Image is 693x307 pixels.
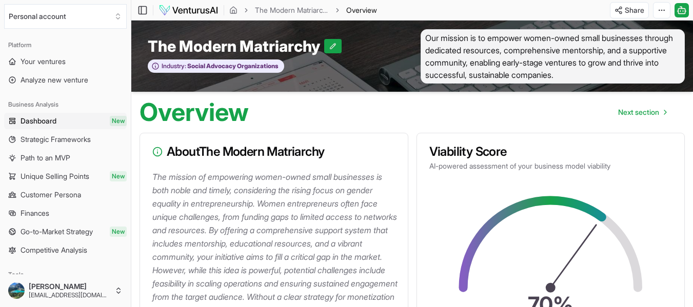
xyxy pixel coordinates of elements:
[625,5,644,15] span: Share
[4,131,127,148] a: Strategic Frameworks
[148,37,324,55] span: The Modern Matriarchy
[110,116,127,126] span: New
[110,227,127,237] span: New
[4,168,127,185] a: Unique Selling PointsNew
[140,100,249,125] h1: Overview
[429,146,672,158] h3: Viability Score
[152,146,395,158] h3: About The Modern Matriarchy
[21,56,66,67] span: Your ventures
[4,72,127,88] a: Analyze new venture
[4,278,127,303] button: [PERSON_NAME][EMAIL_ADDRESS][DOMAIN_NAME]
[162,62,186,70] span: Industry:
[255,5,329,15] a: The Modern Matriarchy
[610,102,675,122] a: Go to next page
[610,2,649,18] button: Share
[21,153,70,163] span: Path to an MVP
[4,205,127,221] a: Finances
[21,171,89,181] span: Unique Selling Points
[4,37,127,53] div: Platform
[4,4,127,29] button: Select an organization
[186,62,279,70] span: Social Advocacy Organizations
[21,208,49,218] span: Finances
[4,242,127,258] a: Competitive Analysis
[110,171,127,181] span: New
[229,5,377,15] nav: breadcrumb
[21,75,88,85] span: Analyze new venture
[29,291,110,299] span: [EMAIL_ADDRESS][DOMAIN_NAME]
[618,107,659,117] span: Next section
[346,5,377,15] span: Overview
[4,113,127,129] a: DashboardNew
[4,187,127,203] a: Customer Persona
[4,53,127,70] a: Your ventures
[29,282,110,291] span: [PERSON_NAME]
[148,59,284,73] button: Industry:Social Advocacy Organizations
[4,267,127,283] div: Tools
[429,161,672,171] p: AI-powered assessment of your business model viability
[21,245,87,255] span: Competitive Analysis
[4,96,127,113] div: Business Analysis
[8,282,25,299] img: ACg8ocKKisR3M9JTKe8m2KXlptEKaYuTUrmeo_OhKMt_nRidGOclFqVD=s96-c
[4,223,127,240] a: Go-to-Market StrategyNew
[421,29,685,84] span: Our mission is to empower women-owned small businesses through dedicated resources, comprehensive...
[4,150,127,166] a: Path to an MVP
[21,190,81,200] span: Customer Persona
[21,116,56,126] span: Dashboard
[21,227,93,237] span: Go-to-Market Strategy
[21,134,91,145] span: Strategic Frameworks
[610,102,675,122] nav: pagination
[159,4,219,16] img: logo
